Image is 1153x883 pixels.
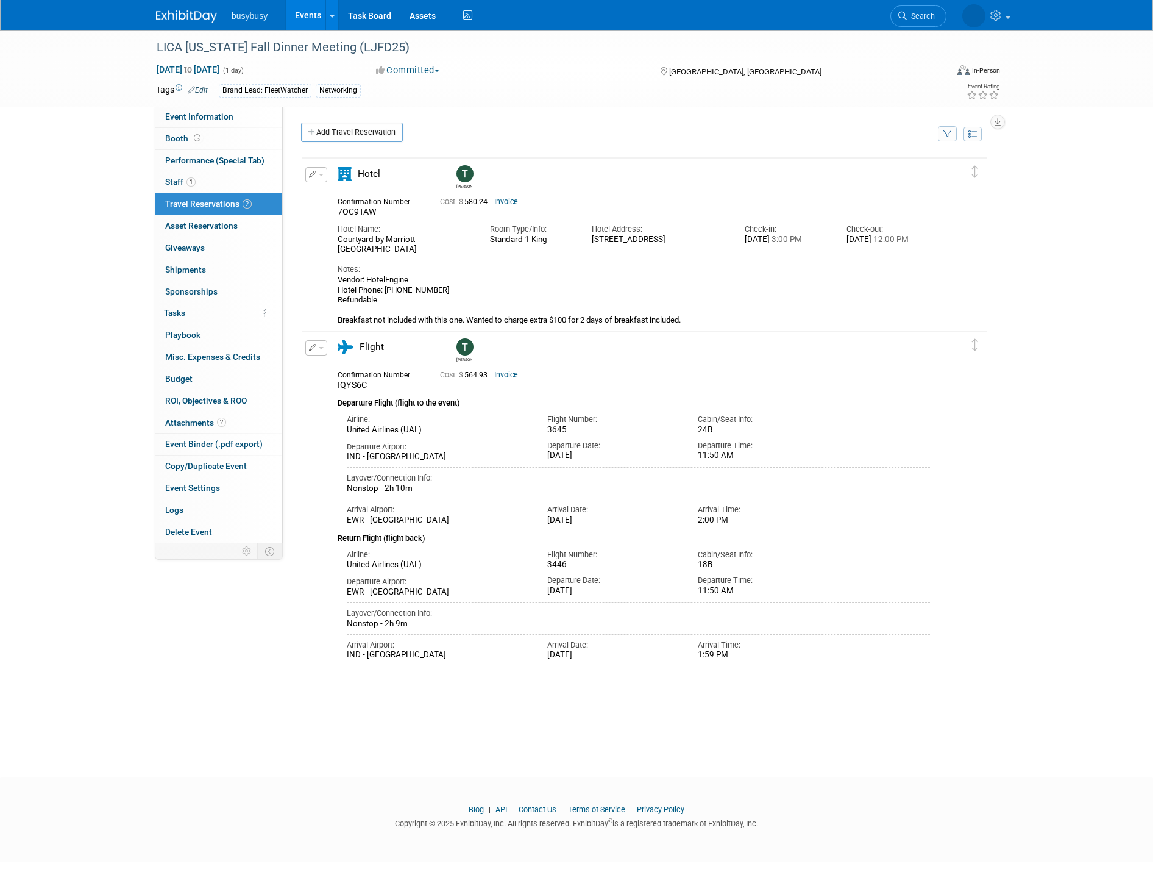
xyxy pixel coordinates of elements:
[347,549,529,560] div: Airline:
[191,134,203,143] span: Booth not reserved yet
[547,549,679,560] div: Flight Number:
[155,171,282,193] a: Staff1
[222,66,244,74] span: (1 day)
[155,215,282,237] a: Asset Reservations
[155,302,282,324] a: Tasks
[165,156,264,165] span: Performance (Special Tab)
[347,587,529,598] div: EWR - [GEOGRAPHIC_DATA]
[217,418,226,427] span: 2
[907,12,935,21] span: Search
[547,560,679,570] div: 3446
[301,123,403,142] a: Add Travel Reservation
[568,805,625,814] a: Terms of Service
[698,549,830,560] div: Cabin/Seat Info:
[232,11,268,21] span: busybusy
[164,308,185,318] span: Tasks
[165,112,233,121] span: Event Information
[347,515,529,526] div: EWR - [GEOGRAPHIC_DATA]
[456,356,472,362] div: Tony Salati
[592,235,726,245] div: [STREET_ADDRESS]
[698,451,830,461] div: 11:50 AM
[494,198,518,206] a: Invoice
[347,441,529,452] div: Departure Airport:
[871,235,909,244] span: 12:00 PM
[547,504,679,515] div: Arrival Date:
[347,640,529,651] div: Arrival Airport:
[155,150,282,171] a: Performance (Special Tab)
[155,434,282,455] a: Event Binder (.pdf export)
[347,473,930,484] div: Layover/Connection Info:
[347,619,930,629] div: Nonstop - 2h 9m
[155,237,282,259] a: Giveaways
[698,425,830,435] div: 24B
[338,391,930,409] div: Departure Flight (flight to the event)
[943,130,952,138] i: Filter by Traveler
[698,440,830,451] div: Departure Time:
[182,65,194,74] span: to
[155,368,282,390] a: Budget
[347,608,930,619] div: Layover/Connection Info:
[745,224,828,235] div: Check-in:
[155,259,282,281] a: Shipments
[338,380,367,390] span: IQYS6C
[188,86,208,95] a: Edit
[490,224,573,235] div: Room Type/Info:
[469,805,484,814] a: Blog
[456,165,474,182] img: Tony Salati
[875,63,1000,82] div: Event Format
[846,224,930,235] div: Check-out:
[258,543,283,559] td: Toggle Event Tabs
[494,371,518,379] a: Invoice
[165,527,212,537] span: Delete Event
[338,224,472,235] div: Hotel Name:
[547,575,679,586] div: Departure Date:
[547,425,679,435] div: 3645
[547,414,679,425] div: Flight Number:
[165,134,203,143] span: Booth
[971,66,1000,75] div: In-Person
[669,67,821,76] span: [GEOGRAPHIC_DATA], [GEOGRAPHIC_DATA]
[165,483,220,493] span: Event Settings
[547,515,679,526] div: [DATE]
[156,64,220,75] span: [DATE] [DATE]
[165,243,205,252] span: Giveaways
[155,324,282,346] a: Playbook
[440,198,492,206] span: 580.24
[338,526,930,545] div: Return Flight (flight back)
[338,167,352,181] i: Hotel
[338,264,930,275] div: Notes:
[165,330,200,340] span: Playbook
[155,521,282,543] a: Delete Event
[547,640,679,651] div: Arrival Date:
[155,193,282,215] a: Travel Reservations2
[846,235,930,245] div: [DATE]
[440,371,464,379] span: Cost: $
[165,461,247,471] span: Copy/Duplicate Event
[338,340,353,354] i: Flight
[155,281,282,302] a: Sponsorships
[698,414,830,425] div: Cabin/Seat Info:
[152,37,928,59] div: LICA [US_STATE] Fall Dinner Meeting (LJFD25)
[372,64,444,77] button: Committed
[165,265,206,274] span: Shipments
[698,515,830,526] div: 2:00 PM
[770,235,802,244] span: 3:00 PM
[186,177,196,187] span: 1
[236,543,258,559] td: Personalize Event Tab Strip
[698,504,830,515] div: Arrival Time:
[698,640,830,651] div: Arrival Time:
[495,805,507,814] a: API
[165,177,196,187] span: Staff
[165,396,247,406] span: ROI, Objectives & ROO
[165,221,238,231] span: Asset Reservations
[155,477,282,499] a: Event Settings
[338,194,422,207] div: Confirmation Number:
[347,452,529,462] div: IND - [GEOGRAPHIC_DATA]
[360,341,384,352] span: Flight
[698,560,830,570] div: 18B
[155,128,282,149] a: Booth
[453,338,475,362] div: Tony Salati
[745,235,828,245] div: [DATE]
[972,339,978,351] i: Click and drag to move item
[698,575,830,586] div: Departure Time:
